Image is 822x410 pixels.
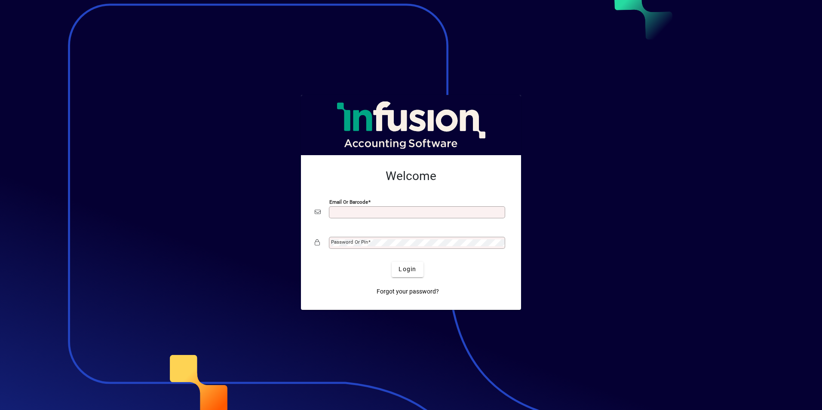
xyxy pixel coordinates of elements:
a: Forgot your password? [373,284,442,300]
span: Forgot your password? [377,287,439,296]
span: Login [399,265,416,274]
button: Login [392,262,423,277]
h2: Welcome [315,169,507,184]
mat-label: Email or Barcode [329,199,368,205]
mat-label: Password or Pin [331,239,368,245]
